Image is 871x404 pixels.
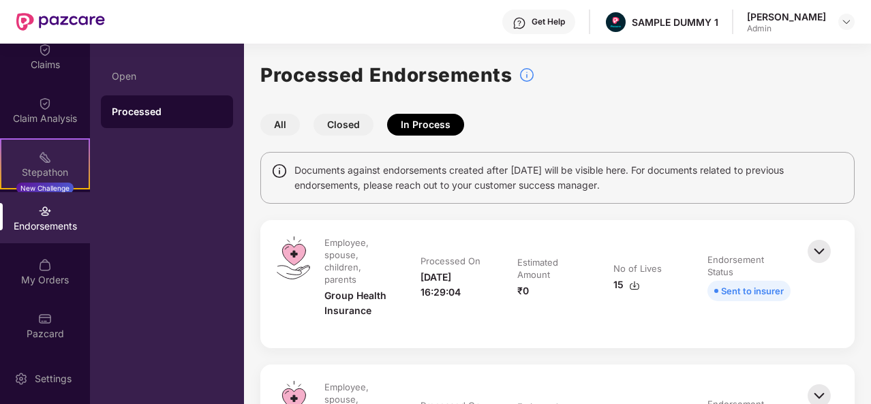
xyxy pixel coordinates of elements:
[294,163,844,193] span: Documents against endorsements created after [DATE] will be visible here. For documents related t...
[606,12,626,32] img: Pazcare_Alternative_logo-01-01.png
[277,236,310,279] img: svg+xml;base64,PHN2ZyB4bWxucz0iaHR0cDovL3d3dy53My5vcmcvMjAwMC9zdmciIHdpZHRoPSI0OS4zMiIgaGVpZ2h0PS...
[517,283,529,298] div: ₹0
[747,23,826,34] div: Admin
[613,277,640,292] div: 15
[629,280,640,291] img: svg+xml;base64,PHN2ZyBpZD0iRG93bmxvYWQtMzJ4MzIiIHhtbG5zPSJodHRwOi8vd3d3LnczLm9yZy8yMDAwL3N2ZyIgd2...
[112,105,222,119] div: Processed
[747,10,826,23] div: [PERSON_NAME]
[31,372,76,386] div: Settings
[324,236,391,285] div: Employee, spouse, children, parents
[38,97,52,110] img: svg+xml;base64,PHN2ZyBpZD0iQ2xhaW0iIHhtbG5zPSJodHRwOi8vd3d3LnczLm9yZy8yMDAwL3N2ZyIgd2lkdGg9IjIwIi...
[1,166,89,179] div: Stepathon
[38,204,52,218] img: svg+xml;base64,PHN2ZyBpZD0iRW5kb3JzZW1lbnRzIiB4bWxucz0iaHR0cDovL3d3dy53My5vcmcvMjAwMC9zdmciIHdpZH...
[38,258,52,272] img: svg+xml;base64,PHN2ZyBpZD0iTXlfT3JkZXJzIiBkYXRhLW5hbWU9Ik15IE9yZGVycyIgeG1sbnM9Imh0dHA6Ly93d3cudz...
[112,71,222,82] div: Open
[513,16,526,30] img: svg+xml;base64,PHN2ZyBpZD0iSGVscC0zMngzMiIgeG1sbnM9Imh0dHA6Ly93d3cudzMub3JnLzIwMDAvc3ZnIiB3aWR0aD...
[16,183,74,193] div: New Challenge
[314,114,373,136] button: Closed
[14,372,28,386] img: svg+xml;base64,PHN2ZyBpZD0iU2V0dGluZy0yMHgyMCIgeG1sbnM9Imh0dHA6Ly93d3cudzMub3JnLzIwMDAvc3ZnIiB3aW...
[16,13,105,31] img: New Pazcare Logo
[271,163,288,179] img: svg+xml;base64,PHN2ZyBpZD0iSW5mbyIgeG1sbnM9Imh0dHA6Ly93d3cudzMub3JnLzIwMDAvc3ZnIiB3aWR0aD0iMTQiIG...
[519,67,535,83] img: svg+xml;base64,PHN2ZyBpZD0iSW5mb18tXzMyeDMyIiBkYXRhLW5hbWU9IkluZm8gLSAzMngzMiIgeG1sbnM9Imh0dHA6Ly...
[38,312,52,326] img: svg+xml;base64,PHN2ZyBpZD0iUGF6Y2FyZCIgeG1sbnM9Imh0dHA6Ly93d3cudzMub3JnLzIwMDAvc3ZnIiB3aWR0aD0iMj...
[613,262,662,275] div: No of Lives
[532,16,565,27] div: Get Help
[517,256,583,281] div: Estimated Amount
[260,60,512,90] h1: Processed Endorsements
[841,16,852,27] img: svg+xml;base64,PHN2ZyBpZD0iRHJvcGRvd24tMzJ4MzIiIHhtbG5zPSJodHRwOi8vd3d3LnczLm9yZy8yMDAwL3N2ZyIgd2...
[38,43,52,57] img: svg+xml;base64,PHN2ZyBpZD0iQ2xhaW0iIHhtbG5zPSJodHRwOi8vd3d3LnczLm9yZy8yMDAwL3N2ZyIgd2lkdGg9IjIwIi...
[707,253,788,278] div: Endorsement Status
[324,288,393,318] div: Group Health Insurance
[38,151,52,164] img: svg+xml;base64,PHN2ZyB4bWxucz0iaHR0cDovL3d3dy53My5vcmcvMjAwMC9zdmciIHdpZHRoPSIyMSIgaGVpZ2h0PSIyMC...
[387,114,464,136] button: In Process
[632,16,718,29] div: SAMPLE DUMMY 1
[804,236,834,266] img: svg+xml;base64,PHN2ZyBpZD0iQmFjay0zMngzMiIgeG1sbnM9Imh0dHA6Ly93d3cudzMub3JnLzIwMDAvc3ZnIiB3aWR0aD...
[721,283,784,298] div: Sent to insurer
[260,114,300,136] button: All
[421,255,480,267] div: Processed On
[421,270,489,300] div: [DATE] 16:29:04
